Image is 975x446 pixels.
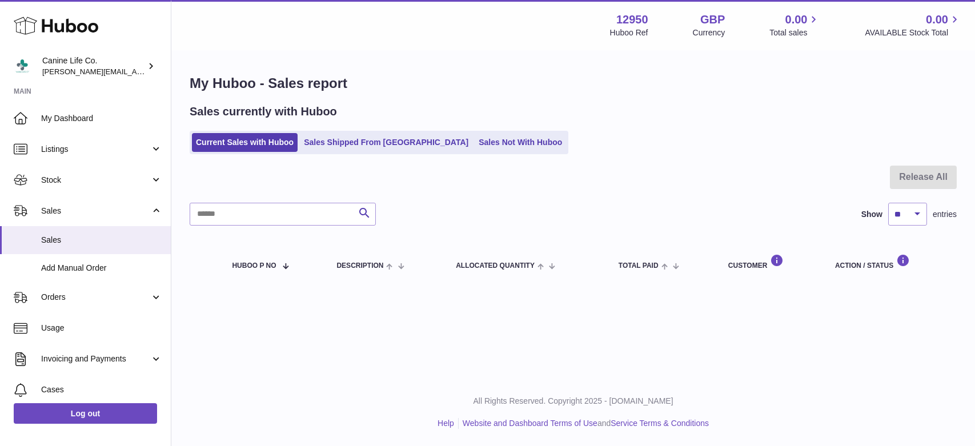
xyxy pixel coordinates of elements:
span: Add Manual Order [41,263,162,274]
span: AVAILABLE Stock Total [865,27,961,38]
label: Show [861,209,882,220]
strong: GBP [700,12,725,27]
a: 0.00 AVAILABLE Stock Total [865,12,961,38]
h1: My Huboo - Sales report [190,74,957,93]
span: Total sales [769,27,820,38]
div: Canine Life Co. [42,55,145,77]
a: Sales Not With Huboo [475,133,566,152]
span: 0.00 [926,12,948,27]
span: Total paid [619,262,659,270]
span: Invoicing and Payments [41,353,150,364]
a: Service Terms & Conditions [611,419,709,428]
span: Description [336,262,383,270]
span: Sales [41,206,150,216]
img: kevin@clsgltd.co.uk [14,58,31,75]
span: entries [933,209,957,220]
span: Stock [41,175,150,186]
li: and [459,418,709,429]
h2: Sales currently with Huboo [190,104,337,119]
a: 0.00 Total sales [769,12,820,38]
p: All Rights Reserved. Copyright 2025 - [DOMAIN_NAME] [180,396,966,407]
a: Help [438,419,454,428]
span: [PERSON_NAME][EMAIL_ADDRESS][DOMAIN_NAME] [42,67,229,76]
a: Log out [14,403,157,424]
span: Sales [41,235,162,246]
div: Action / Status [835,254,945,270]
span: Cases [41,384,162,395]
a: Website and Dashboard Terms of Use [463,419,597,428]
span: Orders [41,292,150,303]
span: ALLOCATED Quantity [456,262,535,270]
div: Huboo Ref [610,27,648,38]
a: Current Sales with Huboo [192,133,298,152]
div: Customer [728,254,812,270]
a: Sales Shipped From [GEOGRAPHIC_DATA] [300,133,472,152]
span: 0.00 [785,12,808,27]
div: Currency [693,27,725,38]
span: Listings [41,144,150,155]
span: My Dashboard [41,113,162,124]
span: Huboo P no [232,262,276,270]
strong: 12950 [616,12,648,27]
span: Usage [41,323,162,334]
